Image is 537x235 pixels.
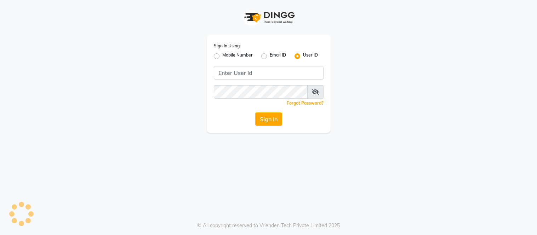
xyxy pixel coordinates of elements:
[255,112,282,126] button: Sign In
[214,66,324,80] input: Username
[303,52,318,60] label: User ID
[214,43,241,49] label: Sign In Using:
[240,7,297,28] img: logo1.svg
[214,85,308,99] input: Username
[222,52,253,60] label: Mobile Number
[287,100,324,106] a: Forgot Password?
[270,52,286,60] label: Email ID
